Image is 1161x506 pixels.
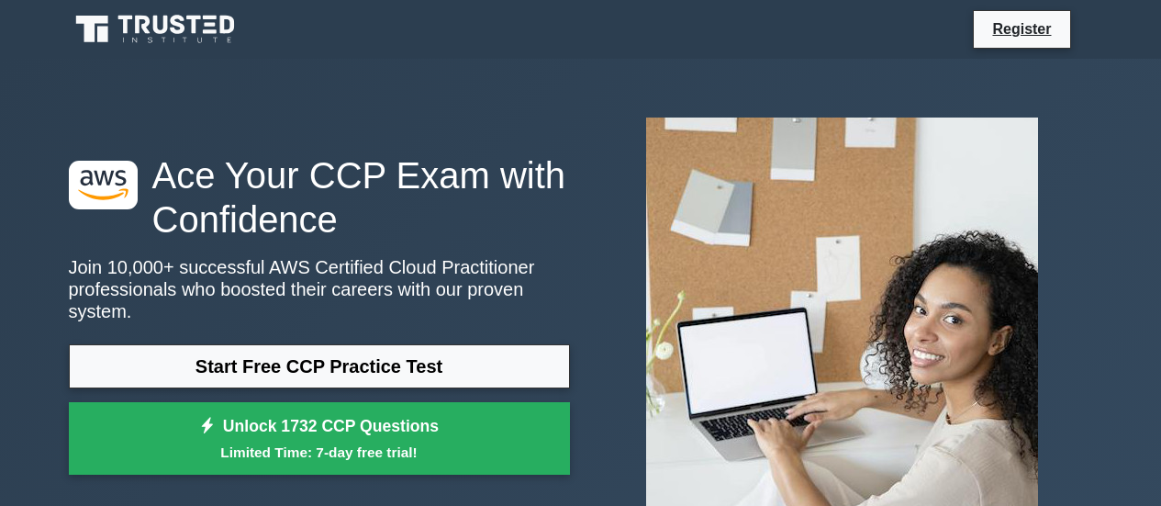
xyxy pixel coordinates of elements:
h1: Ace Your CCP Exam with Confidence [69,153,570,242]
a: Register [981,17,1062,40]
a: Unlock 1732 CCP QuestionsLimited Time: 7-day free trial! [69,402,570,476]
small: Limited Time: 7-day free trial! [92,442,547,463]
a: Start Free CCP Practice Test [69,344,570,388]
p: Join 10,000+ successful AWS Certified Cloud Practitioner professionals who boosted their careers ... [69,256,570,322]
